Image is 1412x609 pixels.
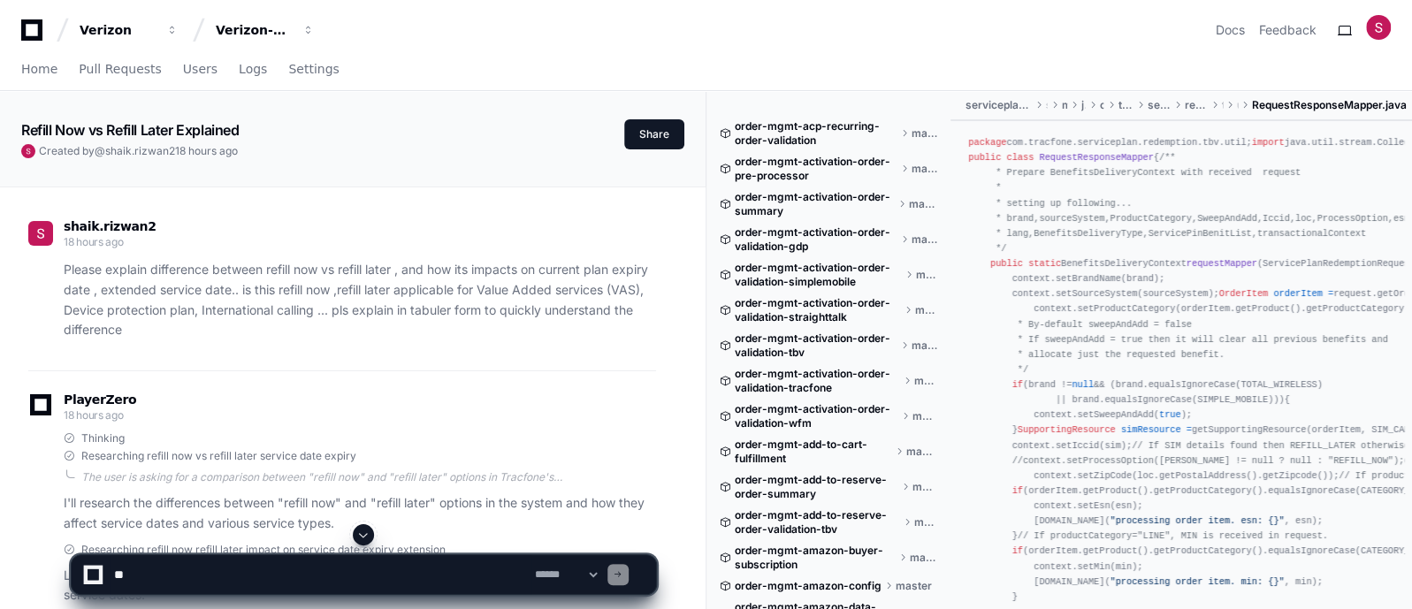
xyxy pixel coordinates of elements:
span: @ [95,144,105,157]
span: order-mgmt-add-to-cart-fulfillment [735,438,893,466]
span: PlayerZero [64,394,136,405]
span: "processing order item. esn: {}" [1111,515,1285,526]
a: Users [183,49,218,90]
span: serviceplan [1148,98,1172,112]
span: if [1012,379,1023,390]
a: Settings [288,49,339,90]
span: java [1081,98,1085,112]
span: order-mgmt-activation-order-validation-tbv [735,331,897,360]
span: master [912,409,937,423]
span: order-mgmt-activation-order-validation-simplemobile [735,261,902,289]
span: static [1028,258,1061,269]
img: ACg8ocJtcOD456VB_rPnlU-P5qKqvk2126OPOPK2sP5w1SbMhNG9sA=s96-c [1366,15,1391,40]
span: order-mgmt-add-to-reserve-order-summary [735,473,898,501]
img: ACg8ocJtcOD456VB_rPnlU-P5qKqvk2126OPOPK2sP5w1SbMhNG9sA=s96-c [21,144,35,158]
span: public [968,152,1001,163]
span: Created by [39,144,238,158]
span: Home [21,64,57,74]
span: master [912,126,938,141]
span: order-mgmt-activation-order-validation-straighttalk [735,296,901,324]
span: util [1237,98,1238,112]
a: Logs [239,49,267,90]
span: Settings [288,64,339,74]
span: 18 hours ago [175,144,238,157]
a: Home [21,49,57,90]
span: redemption [1185,98,1207,112]
span: class [1006,152,1034,163]
span: orderItem [1273,288,1322,299]
span: order-mgmt-activation-order-validation-gdp [735,225,898,254]
button: Share [624,119,684,149]
span: package [968,137,1006,148]
div: Verizon-Clarify-Order-Management [216,21,292,39]
span: order-mgmt-add-to-reserve-order-validation-tbv [735,508,900,537]
span: tracfone [1118,98,1133,112]
span: 18 hours ago [64,235,123,248]
span: order-mgmt-activation-order-pre-processor [735,155,898,183]
span: SupportingResource [1018,424,1116,435]
span: master [906,445,937,459]
span: RequestResponseMapper [1039,152,1153,163]
span: true [1159,409,1181,420]
span: master [912,339,938,353]
p: I'll research the differences between "refill now" and "refill later" options in the system and h... [64,493,656,534]
a: Pull Requests [79,49,161,90]
button: Feedback [1259,21,1317,39]
span: order-mgmt-activation-order-validation-tracfone [735,367,900,395]
span: shaik.rizwan2 [64,219,156,233]
span: //context.setProcessOption([PERSON_NAME] != null ? null : "REFILL_NOW"); [1012,455,1405,466]
span: simResource [1121,424,1181,435]
span: Logs [239,64,267,74]
span: master [914,515,938,529]
span: = [1187,424,1192,435]
span: import [1252,137,1285,148]
span: serviceplan-redemption-tbv [965,98,1031,112]
button: Verizon-Clarify-Order-Management [209,14,322,46]
button: Verizon [73,14,186,46]
span: Users [183,64,218,74]
span: Thinking [81,431,125,445]
div: The user is asking for a comparison between "refill now" and "refill later" options in Tracfone's... [81,470,656,484]
span: RequestResponseMapper.java [1252,98,1407,112]
span: com [1099,98,1103,112]
app-text-character-animate: Refill Now vs Refill Later Explained [21,121,240,139]
span: requestMapper [1187,258,1257,269]
p: Please explain difference between refill now vs refill later , and how its impacts on current pla... [64,260,656,340]
span: master [914,374,938,388]
div: Verizon [80,21,156,39]
span: Pull Requests [79,64,161,74]
span: master [912,480,938,494]
img: ACg8ocJtcOD456VB_rPnlU-P5qKqvk2126OPOPK2sP5w1SbMhNG9sA=s96-c [28,221,53,246]
span: null [1072,379,1094,390]
span: order-mgmt-activation-order-validation-wfm [735,402,898,430]
span: order-mgmt-acp-recurring-order-validation [735,119,897,148]
span: master [916,268,938,282]
span: shaik.rizwan2 [105,144,175,157]
span: = [1328,288,1333,299]
span: OrderItem [1219,288,1268,299]
span: master [912,232,937,247]
span: if [1012,485,1023,496]
a: Docs [1216,21,1245,39]
span: master [909,197,937,211]
span: main [1061,98,1067,112]
span: public [990,258,1023,269]
span: src [1045,98,1047,112]
span: 18 hours ago [64,408,123,422]
span: master [912,162,937,176]
span: master [915,303,937,317]
span: tbv [1222,98,1223,112]
span: Researching refill now vs refill later service date expiry [81,449,356,463]
span: order-mgmt-activation-order-summary [735,190,896,218]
